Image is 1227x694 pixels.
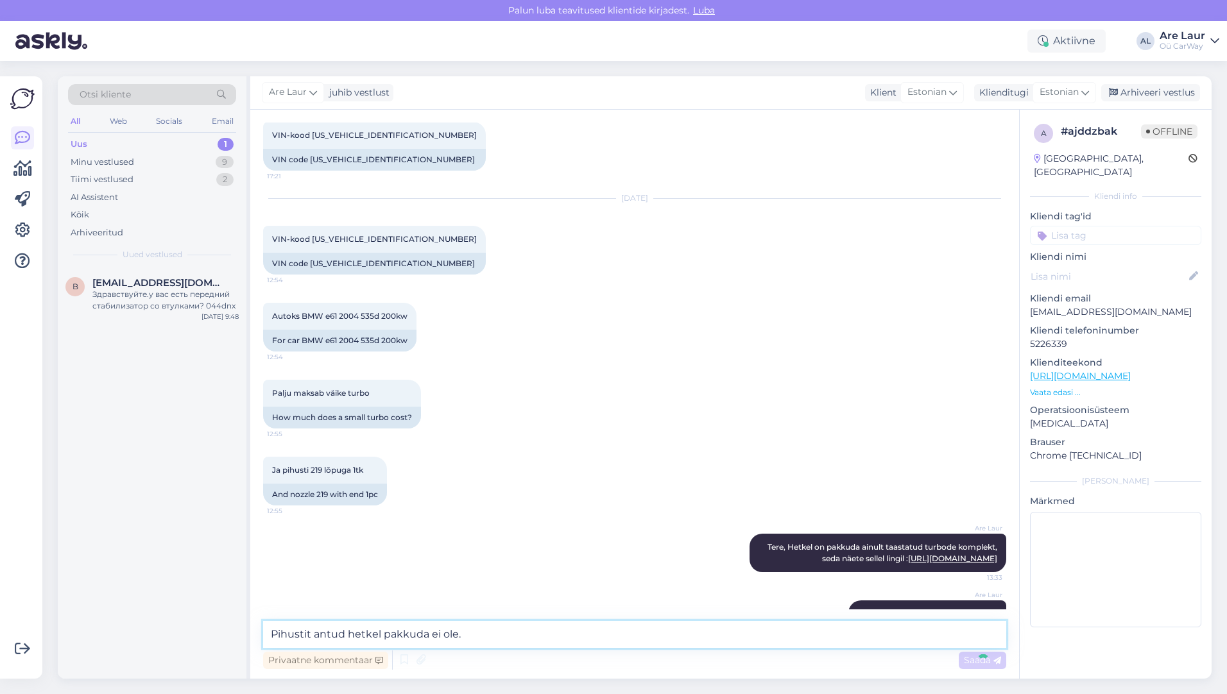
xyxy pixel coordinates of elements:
[73,282,78,291] span: b
[107,113,130,130] div: Web
[1041,128,1047,138] span: a
[263,192,1006,204] div: [DATE]
[263,407,421,428] div: How much does a small turbo cost?
[71,138,87,151] div: Uus
[857,609,997,618] span: Pihustit antud hetkel pakkuda ei ole.
[1101,84,1200,101] div: Arhiveeri vestlus
[272,465,363,475] span: Ja pihusti 219 lõpuga 1tk
[209,113,236,130] div: Email
[1160,41,1205,51] div: Oü CarWay
[1061,124,1141,139] div: # ajddzbak
[865,86,897,99] div: Klient
[1030,387,1201,398] p: Vaata edasi ...
[267,429,315,439] span: 12:55
[1030,337,1201,351] p: 5226339
[1030,305,1201,319] p: [EMAIL_ADDRESS][DOMAIN_NAME]
[1160,31,1219,51] a: Are LaurOü CarWay
[1030,210,1201,223] p: Kliendi tag'id
[768,542,999,563] span: Tere, Hetkel on pakkuda ainult taastatud turbode komplekt, seda näete sellel lingil :
[1030,449,1201,462] p: Chrome [TECHNICAL_ID]
[71,191,118,204] div: AI Assistent
[272,130,477,140] span: VIN-kood [US_VEHICLE_IDENTIFICATION_NUMBER]
[1031,269,1187,284] input: Lisa nimi
[153,113,185,130] div: Socials
[92,277,226,289] span: bimmer88@inbox.ru
[1030,324,1201,337] p: Kliendi telefoninumber
[324,86,390,99] div: juhib vestlust
[1030,403,1201,417] p: Operatsioonisüsteem
[202,312,239,321] div: [DATE] 9:48
[71,173,133,186] div: Tiimi vestlused
[71,208,89,221] div: Kõik
[1030,292,1201,305] p: Kliendi email
[974,86,1029,99] div: Klienditugi
[263,253,486,275] div: VIN code [US_VEHICLE_IDENTIFICATION_NUMBER]
[263,484,387,505] div: And nozzle 219 with end 1pc
[1141,124,1197,139] span: Offline
[1030,356,1201,369] p: Klienditeekond
[689,4,719,16] span: Luba
[1030,495,1201,508] p: Märkmed
[272,234,477,244] span: VIN-kood [US_VEHICLE_IDENTIFICATION_NUMBER]
[1030,417,1201,430] p: [MEDICAL_DATA]
[269,85,307,99] span: Are Laur
[1030,370,1131,382] a: [URL][DOMAIN_NAME]
[267,171,315,181] span: 17:21
[1030,436,1201,449] p: Brauser
[216,156,234,169] div: 9
[272,311,408,321] span: Autoks BMW e61 2004 535d 200kw
[1030,475,1201,487] div: [PERSON_NAME]
[80,88,131,101] span: Otsi kliente
[954,573,1002,582] span: 13:33
[1030,250,1201,264] p: Kliendi nimi
[1137,32,1154,50] div: AL
[216,173,234,186] div: 2
[10,87,35,111] img: Askly Logo
[954,590,1002,600] span: Are Laur
[71,156,134,169] div: Minu vestlused
[218,138,234,151] div: 1
[92,289,239,312] div: Здравствуйте.у вас есть передний стабилизатор со втулками? 044dnx
[1027,30,1106,53] div: Aktiivne
[1160,31,1205,41] div: Are Laur
[1034,152,1188,179] div: [GEOGRAPHIC_DATA], [GEOGRAPHIC_DATA]
[954,523,1002,533] span: Are Laur
[907,85,947,99] span: Estonian
[263,149,486,171] div: VIN code [US_VEHICLE_IDENTIFICATION_NUMBER]
[263,330,416,351] div: For car BMW e61 2004 535d 200kw
[267,506,315,516] span: 12:55
[71,226,123,239] div: Arhiveeritud
[1030,226,1201,245] input: Lisa tag
[1040,85,1079,99] span: Estonian
[123,249,182,260] span: Uued vestlused
[267,352,315,362] span: 12:54
[267,275,315,285] span: 12:54
[68,113,83,130] div: All
[1030,190,1201,202] div: Kliendi info
[908,554,997,563] a: [URL][DOMAIN_NAME]
[272,388,370,398] span: Palju maksab väike turbo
